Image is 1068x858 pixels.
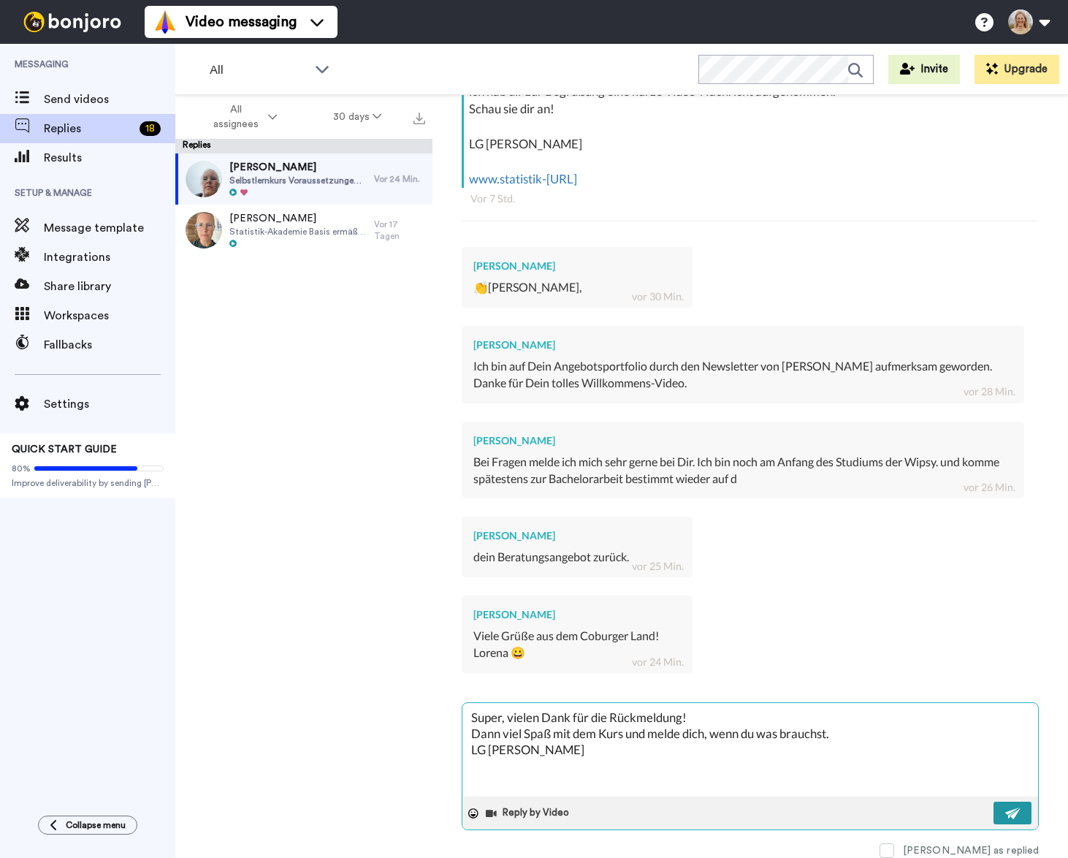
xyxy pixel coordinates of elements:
div: vor 30 Min. [632,289,684,304]
button: Collapse menu [38,816,137,835]
div: Hallo Lorena, ich hab dir zur Begrüßung eine kurze Video-Nachricht aufgenommen. Schau sie dir an!... [469,48,1035,188]
div: vor 26 Min. [964,480,1015,495]
div: [PERSON_NAME] as replied [903,843,1039,858]
div: [PERSON_NAME] [473,338,1012,352]
span: Workspaces [44,307,175,324]
div: dein Beratungsangebot zurück. [473,549,681,566]
button: Upgrade [974,55,1059,84]
img: send-white.svg [1005,808,1021,819]
img: 0554523a-60c4-4047-9cd7-19c7acf733a7-thumb.jpg [186,212,222,248]
img: export.svg [413,113,425,124]
div: [PERSON_NAME] [473,433,1012,448]
div: Vor 24 Min. [374,173,425,185]
span: Share library [44,278,175,295]
span: Video messaging [186,12,297,32]
img: bj-logo-header-white.svg [18,12,127,32]
span: 80% [12,463,31,474]
div: [PERSON_NAME] [473,607,681,622]
span: Replies [44,120,134,137]
div: Replies [175,139,432,153]
div: vor 28 Min. [964,384,1015,399]
span: Results [44,149,175,167]
span: Statistik-Akademie Basis ermäßigt gekauft [229,226,367,238]
button: Export all results that match these filters now. [409,106,430,128]
span: Improve deliverability by sending [PERSON_NAME] from your own email [12,477,164,489]
button: 30 days [305,104,410,130]
span: Selbstlernkurs Voraussetzungen gekauft [229,175,367,186]
span: Send videos [44,91,175,108]
span: Integrations [44,248,175,266]
span: [PERSON_NAME] [229,211,367,226]
a: [PERSON_NAME]Statistik-Akademie Basis ermäßigt gekauftVor 17 Tagen [175,205,432,256]
div: Ich bin auf Dein Angebotsportfolio durch den Newsletter von [PERSON_NAME] aufmerksam geworden. Da... [473,358,1012,392]
div: 👏[PERSON_NAME], [473,279,681,296]
img: vm-color.svg [153,10,177,34]
span: Fallbacks [44,336,175,354]
a: [PERSON_NAME]Selbstlernkurs Voraussetzungen gekauftVor 24 Min. [175,153,432,205]
button: Reply by Video [484,802,573,824]
span: Settings [44,395,175,413]
div: Vor 7 Std. [470,191,1030,206]
a: www.statistik [469,171,542,186]
span: [PERSON_NAME] [229,160,367,175]
span: Collapse menu [66,819,126,831]
div: vor 25 Min. [632,559,684,574]
div: Viele Grüße aus dem Coburger Land! [473,628,681,645]
div: [PERSON_NAME] [473,259,681,273]
button: Invite [888,55,960,84]
div: Vor 17 Tagen [374,219,425,242]
div: Bei Fragen melde ich mich sehr gerne bei Dir. Ich bin noch am Anfang des Studiums der Wipsy. und ... [473,454,1012,487]
button: All assignees [178,96,305,137]
div: 18 [140,121,161,136]
div: vor 24 Min. [632,655,684,669]
span: All assignees [206,102,265,132]
div: [PERSON_NAME] [473,528,681,543]
img: 845d39fb-b3d1-4682-91af-0b7271f20553-thumb.jpg [186,161,222,197]
div: Lorena 😀 [473,645,681,661]
a: -[URL] [542,171,577,186]
textarea: Super, vielen Dank für die Rückmeldung! Dann viel Spaß mit dem Kurs und melde dich, wenn du was b... [462,703,1038,797]
span: Message template [44,219,175,237]
span: All [210,61,308,79]
span: QUICK START GUIDE [12,444,117,455]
